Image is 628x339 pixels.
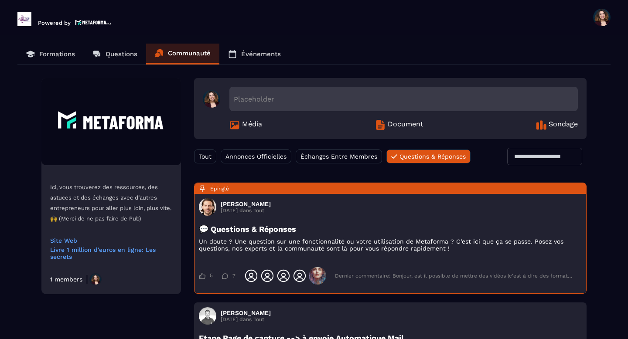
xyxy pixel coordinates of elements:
[50,246,172,260] a: Livre 1 million d'euros en ligne: Les secrets
[210,272,213,279] span: 5
[219,44,290,64] a: Événements
[229,87,578,111] div: Placeholder
[199,224,582,234] h3: 💬 Questions & Réponses
[38,20,71,26] p: Powered by
[199,238,582,252] p: Un doute ? Une question sur une fonctionnalité ou votre utilisation de Metaforma ? C’est ici que ...
[146,44,219,64] a: Communauté
[232,273,235,279] span: 7
[50,182,172,224] p: Ici, vous trouverez des ressources, des astuces et des échanges avec d’autres entrepreneurs pour ...
[221,309,271,316] h3: [PERSON_NAME]
[39,50,75,58] p: Formations
[221,316,271,322] p: [DATE] dans Tout
[17,44,84,64] a: Formations
[300,153,377,160] span: Échanges Entre Membres
[335,273,573,279] div: Dernier commentaire: Bonjour, est il possible de mettre des vidéos (c'est à dire des formations) ...
[50,276,82,283] div: 1 members
[17,12,31,26] img: logo-branding
[221,200,271,207] h3: [PERSON_NAME]
[89,273,102,285] img: https://production-metaforma-bucket.s3.fr-par.scw.cloud/production-metaforma-bucket/users/July202...
[221,207,271,214] p: [DATE] dans Tout
[41,78,181,165] img: Community background
[199,153,212,160] span: Tout
[399,153,466,160] span: Questions & Réponses
[388,120,423,130] span: Document
[106,50,137,58] p: Questions
[225,153,287,160] span: Annonces Officielles
[50,237,172,244] a: Site Web
[549,120,578,130] span: Sondage
[242,120,262,130] span: Média
[210,186,229,192] span: Épinglé
[168,49,211,57] p: Communauté
[84,44,146,64] a: Questions
[241,50,281,58] p: Événements
[75,19,112,26] img: logo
